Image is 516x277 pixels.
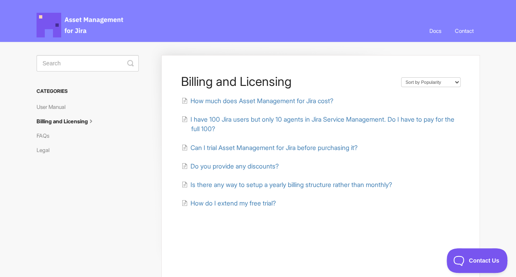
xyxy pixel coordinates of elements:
span: Can I trial Asset Management for Jira before purchasing it? [190,144,357,152]
a: Can I trial Asset Management for Jira before purchasing it? [181,144,357,152]
span: I have 100 Jira users but only 10 agents in Jira Service Management. Do I have to pay for the ful... [190,115,454,133]
a: Legal [37,143,56,157]
a: Is there any way to setup a yearly billing structure rather than monthly? [181,181,392,189]
h1: Billing and Licensing [181,74,392,89]
a: I have 100 Jira users but only 10 agents in Jira Service Management. Do I have to pay for the ful... [181,115,454,133]
span: Do you provide any discounts? [190,162,278,170]
select: Page reloads on selection [401,77,461,87]
a: Do you provide any discounts? [181,162,278,170]
span: How much does Asset Management for Jira cost? [190,97,333,105]
input: Search [37,55,139,72]
span: How do I extend my free trial? [190,199,275,207]
a: How much does Asset Management for Jira cost? [181,97,333,105]
a: User Manual [37,100,72,113]
a: Docs [423,20,447,42]
a: FAQs [37,129,55,142]
span: Asset Management for Jira Docs [37,13,124,37]
iframe: Toggle Customer Support [447,248,508,273]
h3: Categories [37,84,139,99]
a: Contact [449,20,480,42]
span: Is there any way to setup a yearly billing structure rather than monthly? [190,181,392,189]
a: How do I extend my free trial? [181,199,275,207]
a: Billing and Licensing [37,115,101,128]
